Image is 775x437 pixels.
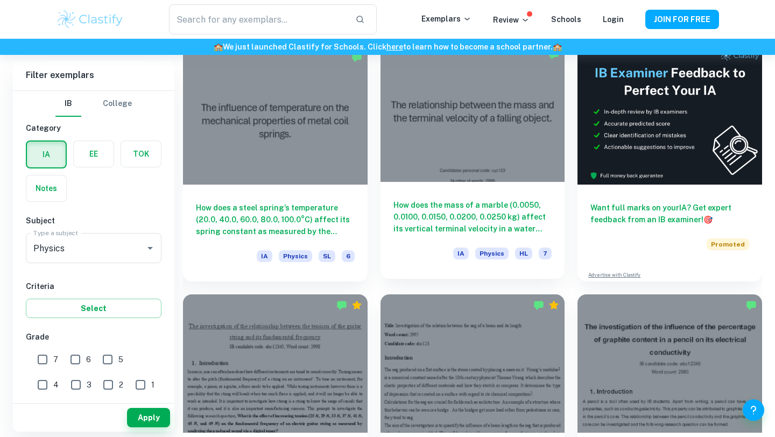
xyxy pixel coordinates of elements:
span: IA [453,248,469,259]
h6: We just launched Clastify for Schools. Click to learn how to become a school partner. [2,41,773,53]
button: Select [26,299,161,318]
span: 6 [342,250,355,262]
button: TOK [121,141,161,167]
p: Exemplars [421,13,471,25]
h6: Criteria [26,280,161,292]
input: Search for any exemplars... [169,4,347,34]
div: Premium [548,300,559,311]
button: Apply [127,408,170,427]
button: College [103,91,132,117]
img: Marked [351,52,362,62]
h6: Subject [26,215,161,227]
span: 2 [119,379,123,391]
h6: Want full marks on your IA ? Get expert feedback from an IB examiner! [590,202,749,225]
a: here [386,43,403,51]
span: Physics [279,250,312,262]
button: Open [143,241,158,256]
span: 5 [118,354,123,365]
span: 🏫 [214,43,223,51]
span: HL [515,248,532,259]
h6: How does a steel spring’s temperature (20.0, 40.0, 60.0, 80.0, 100.0°C) affect its spring constan... [196,202,355,237]
img: Marked [746,300,757,311]
a: Schools [551,15,581,24]
span: 7 [53,354,58,365]
span: 🎯 [703,215,713,224]
h6: Category [26,122,161,134]
img: Thumbnail [577,46,762,185]
span: 7 [539,248,552,259]
button: EE [74,141,114,167]
h6: Grade [26,331,161,343]
div: Premium [351,300,362,311]
p: Review [493,14,530,26]
button: Notes [26,175,66,201]
span: IA [257,250,272,262]
button: IB [55,91,81,117]
span: SL [319,250,335,262]
img: Marked [533,300,544,311]
img: Clastify logo [56,9,124,30]
span: 🏫 [553,43,562,51]
a: How does a steel spring’s temperature (20.0, 40.0, 60.0, 80.0, 100.0°C) affect its spring constan... [183,46,368,281]
h6: Filter exemplars [13,60,174,90]
span: Physics [475,248,509,259]
span: 1 [151,379,154,391]
span: Promoted [707,238,749,250]
label: Type a subject [33,228,78,237]
span: 3 [87,379,91,391]
a: Advertise with Clastify [588,271,640,279]
button: JOIN FOR FREE [645,10,719,29]
a: Want full marks on yourIA? Get expert feedback from an IB examiner!PromotedAdvertise with Clastify [577,46,762,281]
button: IA [27,142,66,167]
a: Login [603,15,624,24]
h6: How does the mass of a marble (0.0050, 0.0100, 0.0150, 0.0200, 0.0250 kg) affect its vertical ter... [393,199,552,235]
span: 4 [53,379,59,391]
button: Help and Feedback [743,399,764,421]
a: How does the mass of a marble (0.0050, 0.0100, 0.0150, 0.0200, 0.0250 kg) affect its vertical ter... [381,46,565,281]
span: 6 [86,354,91,365]
div: Filter type choice [55,91,132,117]
img: Marked [336,300,347,311]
